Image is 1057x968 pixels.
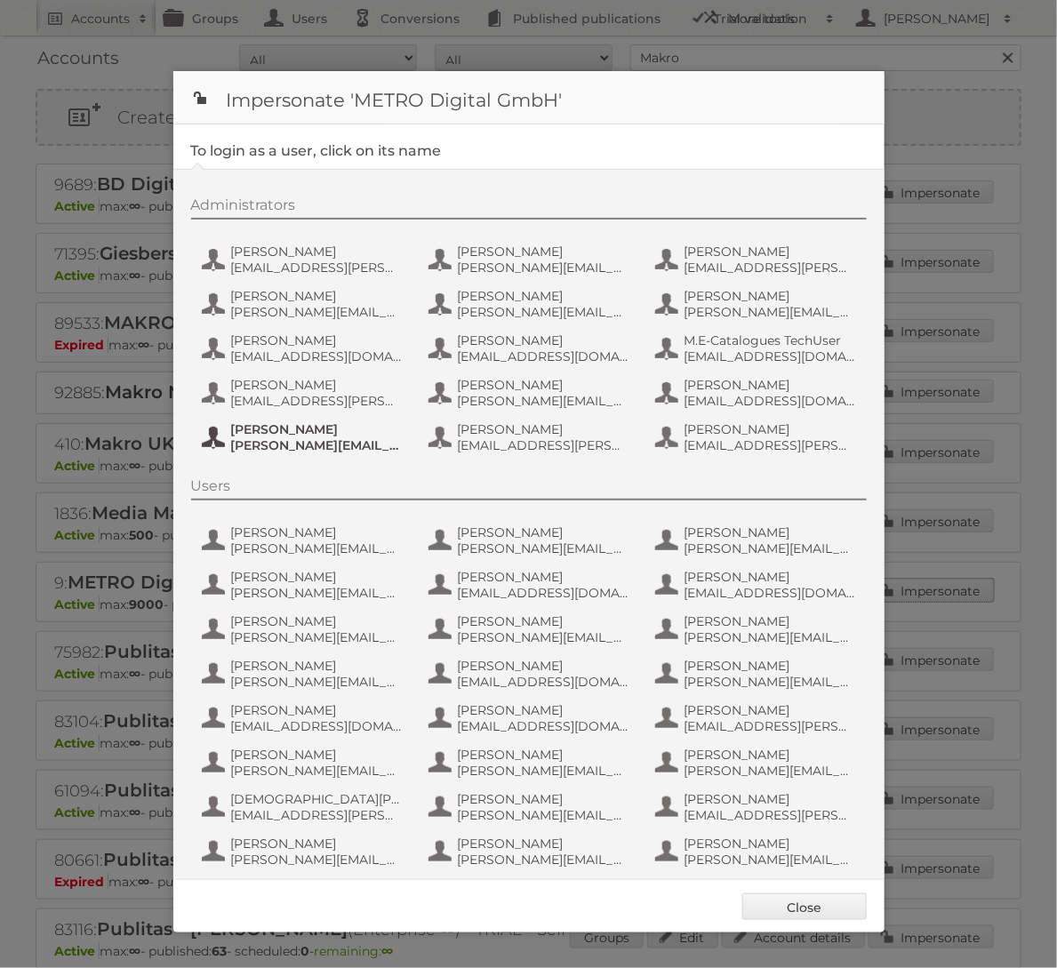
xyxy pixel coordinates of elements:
[685,747,857,763] span: [PERSON_NAME]
[427,331,636,366] button: [PERSON_NAME] [EMAIL_ADDRESS][DOMAIN_NAME]
[231,244,404,260] span: [PERSON_NAME]
[653,789,862,825] button: [PERSON_NAME] [EMAIL_ADDRESS][PERSON_NAME][DOMAIN_NAME]
[427,656,636,692] button: [PERSON_NAME] [EMAIL_ADDRESS][DOMAIN_NAME]
[458,852,630,868] span: [PERSON_NAME][EMAIL_ADDRESS][DOMAIN_NAME]
[231,763,404,779] span: [PERSON_NAME][EMAIL_ADDRESS][PERSON_NAME][DOMAIN_NAME]
[231,718,404,734] span: [EMAIL_ADDRESS][DOMAIN_NAME]
[653,700,862,736] button: [PERSON_NAME] [EMAIL_ADDRESS][PERSON_NAME][DOMAIN_NAME]
[685,807,857,823] span: [EMAIL_ADDRESS][PERSON_NAME][DOMAIN_NAME]
[427,745,636,780] button: [PERSON_NAME] [PERSON_NAME][EMAIL_ADDRESS][PERSON_NAME][DOMAIN_NAME]
[231,702,404,718] span: [PERSON_NAME]
[231,658,404,674] span: [PERSON_NAME]
[231,852,404,868] span: [PERSON_NAME][EMAIL_ADDRESS][PERSON_NAME][DOMAIN_NAME]
[458,393,630,409] span: [PERSON_NAME][EMAIL_ADDRESS][DOMAIN_NAME]
[427,612,636,647] button: [PERSON_NAME] [PERSON_NAME][EMAIL_ADDRESS][PERSON_NAME][DOMAIN_NAME]
[427,286,636,322] button: [PERSON_NAME] [PERSON_NAME][EMAIL_ADDRESS][PERSON_NAME][DOMAIN_NAME]
[191,142,442,159] legend: To login as a user, click on its name
[685,674,857,690] span: [PERSON_NAME][EMAIL_ADDRESS][PERSON_NAME][DOMAIN_NAME]
[427,420,636,455] button: [PERSON_NAME] [EMAIL_ADDRESS][PERSON_NAME][DOMAIN_NAME]
[231,348,404,364] span: [EMAIL_ADDRESS][DOMAIN_NAME]
[458,524,630,540] span: [PERSON_NAME]
[200,375,409,411] button: [PERSON_NAME] [EMAIL_ADDRESS][PERSON_NAME][DOMAIN_NAME]
[200,878,409,914] button: [PERSON_NAME] [PERSON_NAME] [PERSON_NAME] [EMAIL_ADDRESS][DOMAIN_NAME]
[685,718,857,734] span: [EMAIL_ADDRESS][PERSON_NAME][DOMAIN_NAME]
[231,421,404,437] span: [PERSON_NAME]
[685,836,857,852] span: [PERSON_NAME]
[458,747,630,763] span: [PERSON_NAME]
[653,331,862,366] button: M.E-Catalogues TechUser [EMAIL_ADDRESS][DOMAIN_NAME]
[231,791,404,807] span: [DEMOGRAPHIC_DATA][PERSON_NAME]
[231,332,404,348] span: [PERSON_NAME]
[458,807,630,823] span: [PERSON_NAME][EMAIL_ADDRESS][PERSON_NAME][DOMAIN_NAME]
[458,421,630,437] span: [PERSON_NAME]
[191,477,867,500] div: Users
[685,629,857,645] span: [PERSON_NAME][EMAIL_ADDRESS][PERSON_NAME][DOMAIN_NAME]
[200,331,409,366] button: [PERSON_NAME] [EMAIL_ADDRESS][DOMAIN_NAME]
[200,567,409,603] button: [PERSON_NAME] [PERSON_NAME][EMAIL_ADDRESS][PERSON_NAME][DOMAIN_NAME]
[685,791,857,807] span: [PERSON_NAME]
[200,523,409,558] button: [PERSON_NAME] [PERSON_NAME][EMAIL_ADDRESS][PERSON_NAME][PERSON_NAME][DOMAIN_NAME]
[427,789,636,825] button: [PERSON_NAME] [PERSON_NAME][EMAIL_ADDRESS][PERSON_NAME][DOMAIN_NAME]
[458,540,630,556] span: [PERSON_NAME][EMAIL_ADDRESS][PERSON_NAME][DOMAIN_NAME]
[458,629,630,645] span: [PERSON_NAME][EMAIL_ADDRESS][PERSON_NAME][DOMAIN_NAME]
[685,702,857,718] span: [PERSON_NAME]
[231,377,404,393] span: [PERSON_NAME]
[231,540,404,556] span: [PERSON_NAME][EMAIL_ADDRESS][PERSON_NAME][PERSON_NAME][DOMAIN_NAME]
[685,524,857,540] span: [PERSON_NAME]
[458,718,630,734] span: [EMAIL_ADDRESS][DOMAIN_NAME]
[231,674,404,690] span: [PERSON_NAME][EMAIL_ADDRESS][PERSON_NAME][DOMAIN_NAME]
[200,789,409,825] button: [DEMOGRAPHIC_DATA][PERSON_NAME] [EMAIL_ADDRESS][PERSON_NAME][DOMAIN_NAME]
[685,540,857,556] span: [PERSON_NAME][EMAIL_ADDRESS][PERSON_NAME][DOMAIN_NAME]
[200,700,409,736] button: [PERSON_NAME] [EMAIL_ADDRESS][DOMAIN_NAME]
[685,260,857,276] span: [EMAIL_ADDRESS][PERSON_NAME][DOMAIN_NAME]
[653,420,862,455] button: [PERSON_NAME] [EMAIL_ADDRESS][PERSON_NAME][DOMAIN_NAME]
[685,348,857,364] span: [EMAIL_ADDRESS][DOMAIN_NAME]
[200,745,409,780] button: [PERSON_NAME] [PERSON_NAME][EMAIL_ADDRESS][PERSON_NAME][DOMAIN_NAME]
[231,569,404,585] span: [PERSON_NAME]
[200,834,409,869] button: [PERSON_NAME] [PERSON_NAME][EMAIL_ADDRESS][PERSON_NAME][DOMAIN_NAME]
[685,421,857,437] span: [PERSON_NAME]
[685,393,857,409] span: [EMAIL_ADDRESS][DOMAIN_NAME]
[653,745,862,780] button: [PERSON_NAME] [PERSON_NAME][EMAIL_ADDRESS][PERSON_NAME][DOMAIN_NAME]
[685,288,857,304] span: [PERSON_NAME]
[458,304,630,320] span: [PERSON_NAME][EMAIL_ADDRESS][PERSON_NAME][DOMAIN_NAME]
[200,242,409,277] button: [PERSON_NAME] [EMAIL_ADDRESS][PERSON_NAME][DOMAIN_NAME]
[685,763,857,779] span: [PERSON_NAME][EMAIL_ADDRESS][PERSON_NAME][DOMAIN_NAME]
[458,836,630,852] span: [PERSON_NAME]
[458,763,630,779] span: [PERSON_NAME][EMAIL_ADDRESS][PERSON_NAME][DOMAIN_NAME]
[200,286,409,322] button: [PERSON_NAME] [PERSON_NAME][EMAIL_ADDRESS][PERSON_NAME][DOMAIN_NAME]
[653,375,862,411] button: [PERSON_NAME] [EMAIL_ADDRESS][DOMAIN_NAME]
[458,791,630,807] span: [PERSON_NAME]
[458,613,630,629] span: [PERSON_NAME]
[653,523,862,558] button: [PERSON_NAME] [PERSON_NAME][EMAIL_ADDRESS][PERSON_NAME][DOMAIN_NAME]
[685,377,857,393] span: [PERSON_NAME]
[458,348,630,364] span: [EMAIL_ADDRESS][DOMAIN_NAME]
[653,567,862,603] button: [PERSON_NAME] [EMAIL_ADDRESS][DOMAIN_NAME]
[427,242,636,277] button: [PERSON_NAME] [PERSON_NAME][EMAIL_ADDRESS][PERSON_NAME][DOMAIN_NAME]
[231,629,404,645] span: [PERSON_NAME][EMAIL_ADDRESS][PERSON_NAME][DOMAIN_NAME]
[458,437,630,453] span: [EMAIL_ADDRESS][PERSON_NAME][DOMAIN_NAME]
[427,523,636,558] button: [PERSON_NAME] [PERSON_NAME][EMAIL_ADDRESS][PERSON_NAME][DOMAIN_NAME]
[685,332,857,348] span: M.E-Catalogues TechUser
[427,878,636,914] button: [PERSON_NAME] [EMAIL_ADDRESS][DOMAIN_NAME]
[685,658,857,674] span: [PERSON_NAME]
[458,702,630,718] span: [PERSON_NAME]
[427,567,636,603] button: [PERSON_NAME] [EMAIL_ADDRESS][DOMAIN_NAME]
[231,288,404,304] span: [PERSON_NAME]
[458,674,630,690] span: [EMAIL_ADDRESS][DOMAIN_NAME]
[458,585,630,601] span: [EMAIL_ADDRESS][DOMAIN_NAME]
[458,377,630,393] span: [PERSON_NAME]
[173,71,885,124] h1: Impersonate 'METRO Digital GmbH'
[231,836,404,852] span: [PERSON_NAME]
[685,613,857,629] span: [PERSON_NAME]
[200,612,409,647] button: [PERSON_NAME] [PERSON_NAME][EMAIL_ADDRESS][PERSON_NAME][DOMAIN_NAME]
[685,304,857,320] span: [PERSON_NAME][EMAIL_ADDRESS][DOMAIN_NAME]
[685,585,857,601] span: [EMAIL_ADDRESS][DOMAIN_NAME]
[231,585,404,601] span: [PERSON_NAME][EMAIL_ADDRESS][PERSON_NAME][DOMAIN_NAME]
[427,700,636,736] button: [PERSON_NAME] [EMAIL_ADDRESS][DOMAIN_NAME]
[427,375,636,411] button: [PERSON_NAME] [PERSON_NAME][EMAIL_ADDRESS][DOMAIN_NAME]
[231,304,404,320] span: [PERSON_NAME][EMAIL_ADDRESS][PERSON_NAME][DOMAIN_NAME]
[653,242,862,277] button: [PERSON_NAME] [EMAIL_ADDRESS][PERSON_NAME][DOMAIN_NAME]
[427,834,636,869] button: [PERSON_NAME] [PERSON_NAME][EMAIL_ADDRESS][DOMAIN_NAME]
[231,437,404,453] span: [PERSON_NAME][EMAIL_ADDRESS][PERSON_NAME][DOMAIN_NAME]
